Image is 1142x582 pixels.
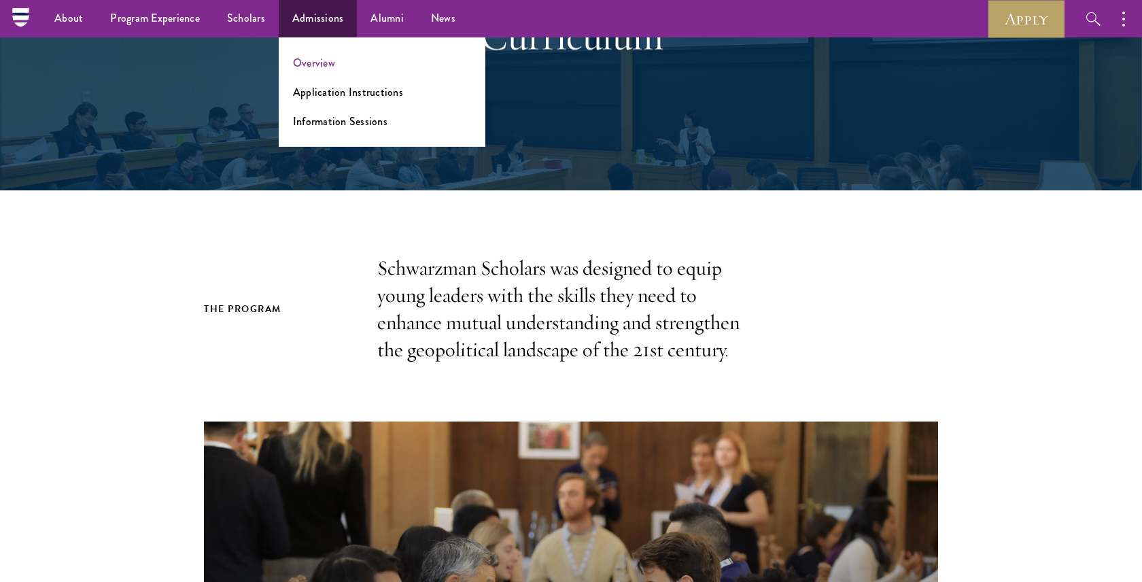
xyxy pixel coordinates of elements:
[293,114,387,129] a: Information Sessions
[336,11,806,60] h1: Curriculum
[293,84,403,100] a: Application Instructions
[204,301,350,318] h2: The Program
[293,55,335,71] a: Overview
[377,255,765,364] p: Schwarzman Scholars was designed to equip young leaders with the skills they need to enhance mutu...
